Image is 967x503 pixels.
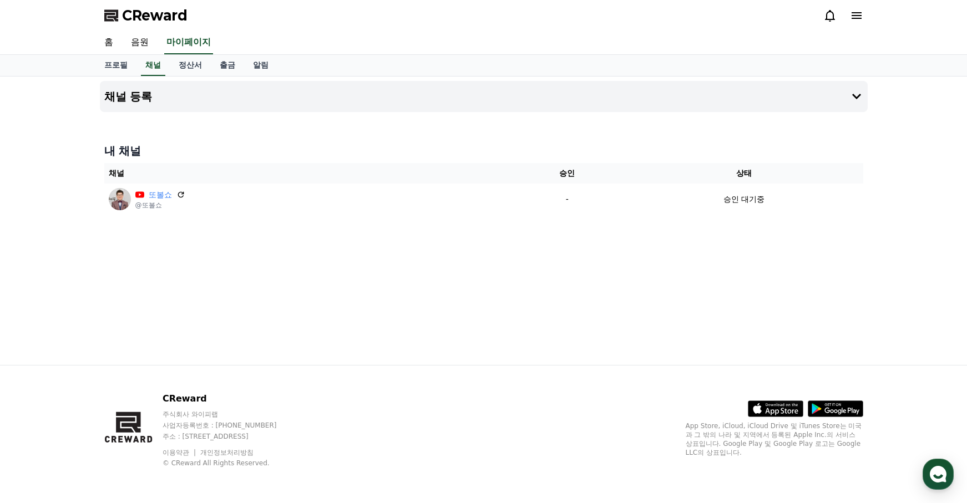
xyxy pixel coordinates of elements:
[200,449,254,456] a: 개인정보처리방침
[514,194,621,205] p: -
[163,410,298,419] p: 주식회사 와이피랩
[104,163,509,184] th: 채널
[211,55,244,76] a: 출금
[686,421,863,457] p: App Store, iCloud, iCloud Drive 및 iTunes Store는 미국과 그 밖의 나라 및 지역에서 등록된 Apple Inc.의 서비스 상표입니다. Goo...
[723,194,765,205] p: 승인 대기중
[164,31,213,54] a: 마이페이지
[104,7,188,24] a: CReward
[163,421,298,430] p: 사업자등록번호 : [PHONE_NUMBER]
[163,432,298,441] p: 주소 : [STREET_ADDRESS]
[100,81,868,112] button: 채널 등록
[104,143,863,159] h4: 내 채널
[104,90,153,103] h4: 채널 등록
[163,392,298,405] p: CReward
[109,188,131,210] img: 또볼쇼
[135,201,185,210] p: @또볼쇼
[149,189,172,201] a: 또볼쇼
[95,55,136,76] a: 프로필
[244,55,277,76] a: 알림
[122,31,158,54] a: 음원
[509,163,625,184] th: 승인
[163,459,298,468] p: © CReward All Rights Reserved.
[95,31,122,54] a: 홈
[122,7,188,24] span: CReward
[163,449,198,456] a: 이용약관
[170,55,211,76] a: 정산서
[625,163,863,184] th: 상태
[141,55,165,76] a: 채널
